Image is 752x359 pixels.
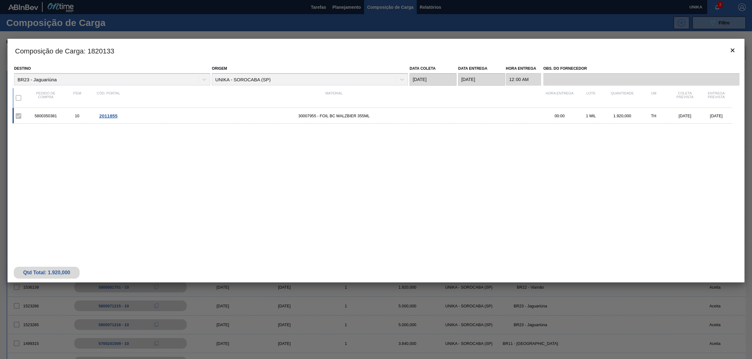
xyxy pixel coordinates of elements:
[61,91,93,104] div: Item
[99,113,118,119] span: 2011855
[669,91,701,104] div: Coleta Prevista
[93,91,124,104] div: Cód. Portal
[410,66,436,71] label: Data coleta
[607,91,638,104] div: Quantidade
[458,66,487,71] label: Data entrega
[575,91,607,104] div: Lote
[14,66,31,71] label: Destino
[638,91,669,104] div: UM
[30,91,61,104] div: Pedido de compra
[30,114,61,118] div: 5800350381
[93,113,124,119] div: Ir para o Pedido
[701,91,732,104] div: Entrega Prevista
[124,91,544,104] div: Material
[212,66,227,71] label: Origem
[701,114,732,118] div: [DATE]
[506,64,541,73] label: Hora Entrega
[61,114,93,118] div: 10
[410,73,457,86] input: dd/mm/yyyy
[544,114,575,118] div: 00:00
[8,39,744,63] h3: Composição de Carga : 1820133
[124,114,544,118] span: 30007955 - FOIL BC MALZBIER 355ML
[669,114,701,118] div: [DATE]
[543,64,739,73] label: Obs. do Fornecedor
[458,73,505,86] input: dd/mm/yyyy
[575,114,607,118] div: 1 MIL
[544,91,575,104] div: Hora Entrega
[638,114,669,118] div: TH
[607,114,638,118] div: 1.920,000
[18,270,75,276] div: Qtd Total: 1.920,000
